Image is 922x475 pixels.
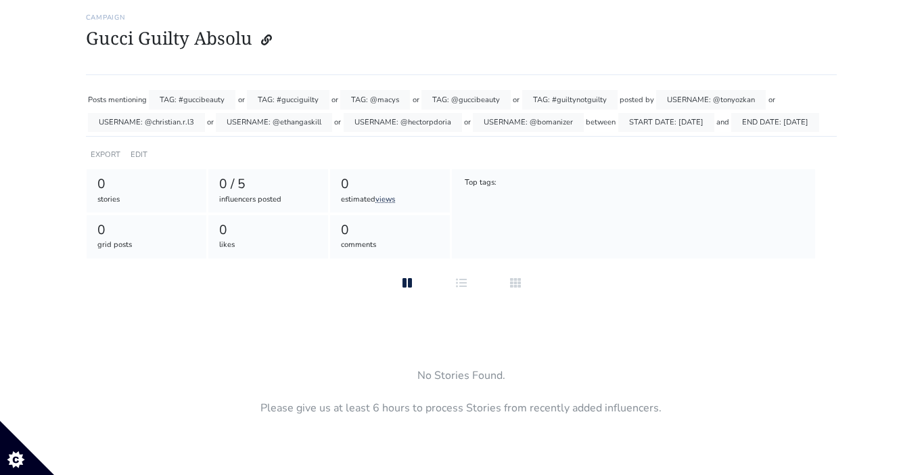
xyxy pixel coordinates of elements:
div: or [464,113,471,133]
h6: Campaign [86,14,837,22]
div: TAG: @macys [340,90,410,110]
div: 0 / 5 [219,175,317,194]
div: or [413,90,419,110]
div: USERNAME: @tonyozkan [656,90,766,110]
h1: Gucci Guilty Absolu [86,27,837,53]
div: TAG: @guccibeauty [421,90,511,110]
div: between [586,113,616,133]
div: posted [620,90,643,110]
div: 0 [97,175,195,194]
div: 0 [97,221,195,240]
div: TAG: #guccibeauty [149,90,235,110]
a: EDIT [131,150,147,160]
div: USERNAME: @christian.r.l3 [88,113,205,133]
div: No Stories Found. Please give us at least 6 hours to process Stories from recently added influenc... [260,313,662,470]
div: TAG: #guiltynotguilty [522,90,618,110]
div: by [645,90,654,110]
div: likes [219,240,317,251]
a: views [375,194,395,204]
div: 0 [341,175,439,194]
div: influencers posted [219,194,317,206]
div: USERNAME: @ethangaskill [216,113,332,133]
div: 0 [219,221,317,240]
div: or [331,90,338,110]
a: EXPORT [91,150,120,160]
div: 0 [341,221,439,240]
div: grid posts [97,240,195,251]
div: or [768,90,775,110]
div: estimated [341,194,439,206]
div: Top tags: [464,176,498,189]
div: or [334,113,341,133]
div: mentioning [108,90,147,110]
div: TAG: #gucciguilty [247,90,329,110]
div: and [716,113,729,133]
div: Posts [88,90,106,110]
div: comments [341,240,439,251]
div: START DATE: [DATE] [618,113,714,133]
div: or [238,90,245,110]
div: stories [97,194,195,206]
div: or [207,113,214,133]
div: USERNAME: @bomanizer [473,113,584,133]
div: USERNAME: @hectorpdoria [344,113,462,133]
div: or [513,90,520,110]
div: END DATE: [DATE] [731,113,819,133]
